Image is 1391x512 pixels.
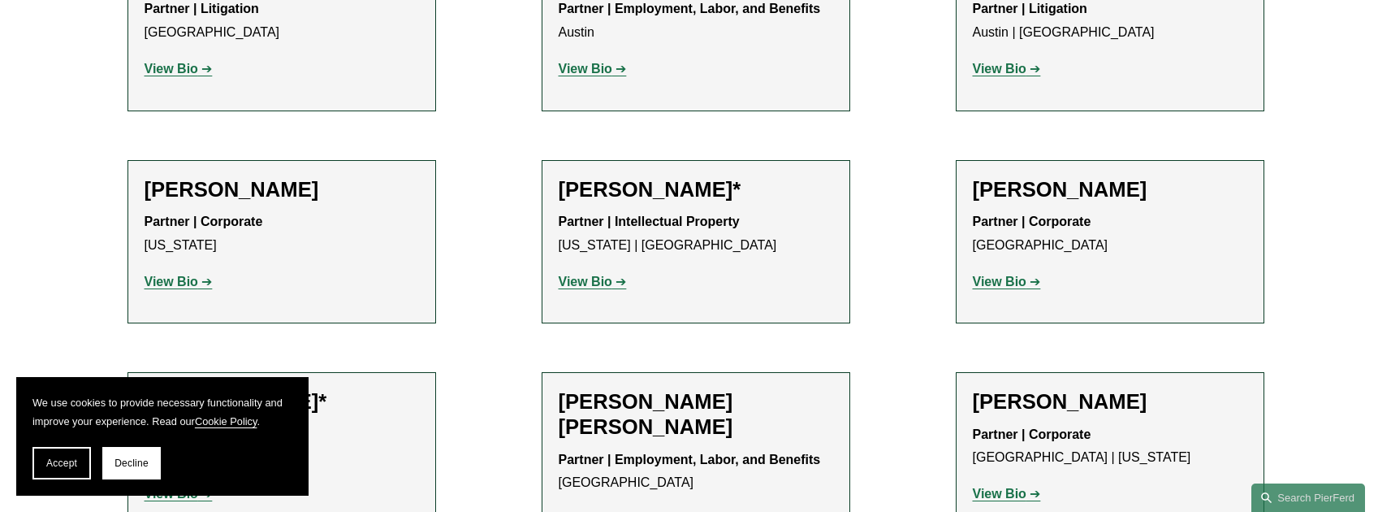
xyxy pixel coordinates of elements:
a: Cookie Policy [195,415,257,427]
strong: View Bio [145,275,198,289]
section: Cookie banner [16,377,309,496]
strong: Partner | Intellectual Property [559,215,740,228]
a: View Bio [973,275,1041,289]
p: [GEOGRAPHIC_DATA] | [US_STATE] [973,423,1247,471]
strong: View Bio [145,62,198,76]
p: [GEOGRAPHIC_DATA] [559,449,833,496]
strong: View Bio [559,275,612,289]
strong: Partner | Corporate [145,215,263,228]
p: We use cookies to provide necessary functionality and improve your experience. Read our . [32,393,292,431]
strong: View Bio [973,487,1026,501]
p: [US_STATE] [145,210,419,258]
a: Search this site [1251,484,1365,512]
h2: [PERSON_NAME] [PERSON_NAME] [559,389,833,440]
button: Decline [102,447,161,479]
strong: Partner | Corporate [973,215,1091,228]
strong: Partner | Corporate [973,427,1091,441]
strong: Partner | Litigation [145,2,259,15]
button: Accept [32,447,91,479]
h2: [PERSON_NAME] [145,177,419,202]
a: View Bio [145,62,213,76]
strong: Partner | Litigation [973,2,1087,15]
span: Decline [114,458,149,469]
strong: View Bio [559,62,612,76]
h2: [PERSON_NAME] [973,389,1247,414]
a: View Bio [145,275,213,289]
strong: View Bio [973,275,1026,289]
a: View Bio [973,487,1041,501]
p: [GEOGRAPHIC_DATA] [973,210,1247,258]
h2: [PERSON_NAME] [973,177,1247,202]
p: [US_STATE] | [GEOGRAPHIC_DATA] [559,210,833,258]
a: View Bio [559,275,627,289]
strong: View Bio [973,62,1026,76]
a: View Bio [973,62,1041,76]
span: Accept [46,458,77,469]
strong: Partner | Employment, Labor, and Benefits [559,453,821,466]
h2: [PERSON_NAME]* [559,177,833,202]
strong: Partner | Employment, Labor, and Benefits [559,2,821,15]
a: View Bio [559,62,627,76]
